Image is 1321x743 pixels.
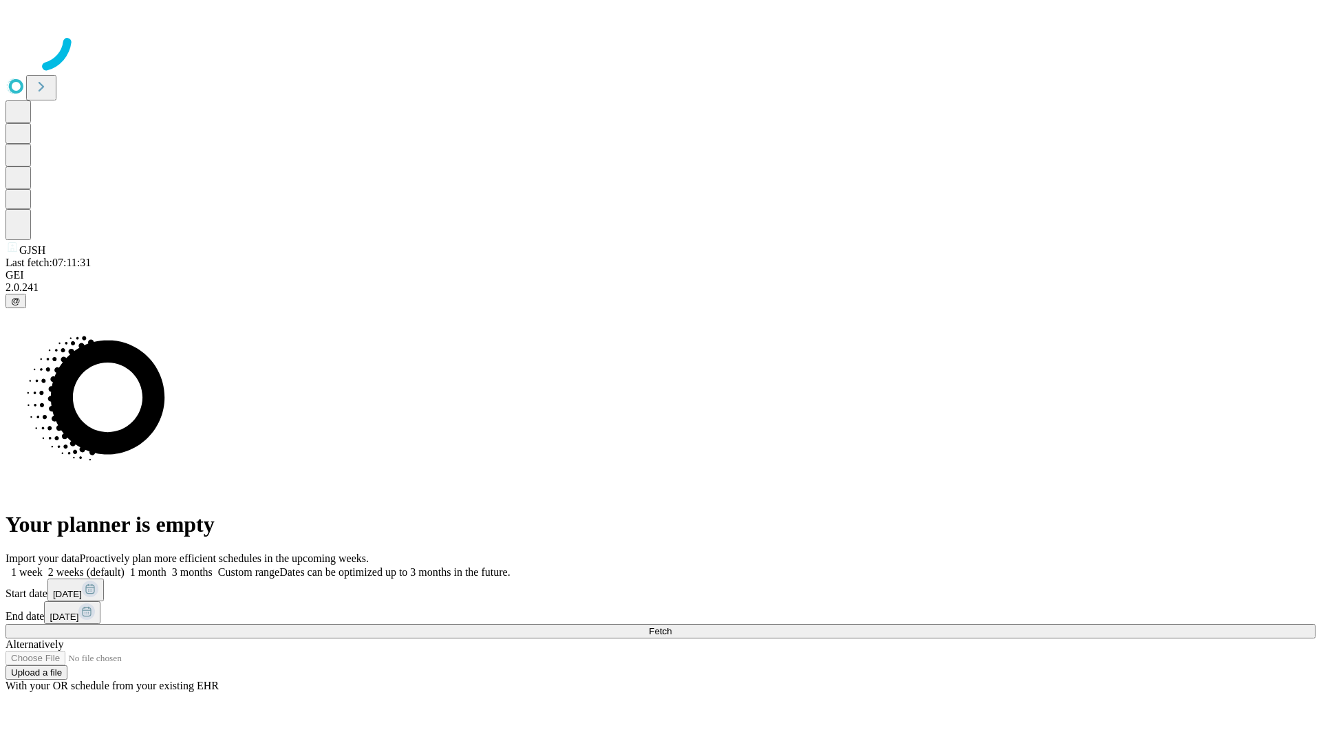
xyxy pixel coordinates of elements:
[6,579,1315,601] div: Start date
[6,601,1315,624] div: End date
[48,566,125,578] span: 2 weeks (default)
[11,296,21,306] span: @
[53,589,82,599] span: [DATE]
[6,269,1315,281] div: GEI
[6,281,1315,294] div: 2.0.241
[6,624,1315,638] button: Fetch
[47,579,104,601] button: [DATE]
[6,294,26,308] button: @
[6,665,67,680] button: Upload a file
[6,638,63,650] span: Alternatively
[279,566,510,578] span: Dates can be optimized up to 3 months in the future.
[130,566,167,578] span: 1 month
[6,552,80,564] span: Import your data
[19,244,45,256] span: GJSH
[649,626,672,636] span: Fetch
[11,566,43,578] span: 1 week
[218,566,279,578] span: Custom range
[172,566,213,578] span: 3 months
[6,680,219,691] span: With your OR schedule from your existing EHR
[80,552,369,564] span: Proactively plan more efficient schedules in the upcoming weeks.
[50,612,78,622] span: [DATE]
[6,257,91,268] span: Last fetch: 07:11:31
[44,601,100,624] button: [DATE]
[6,512,1315,537] h1: Your planner is empty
